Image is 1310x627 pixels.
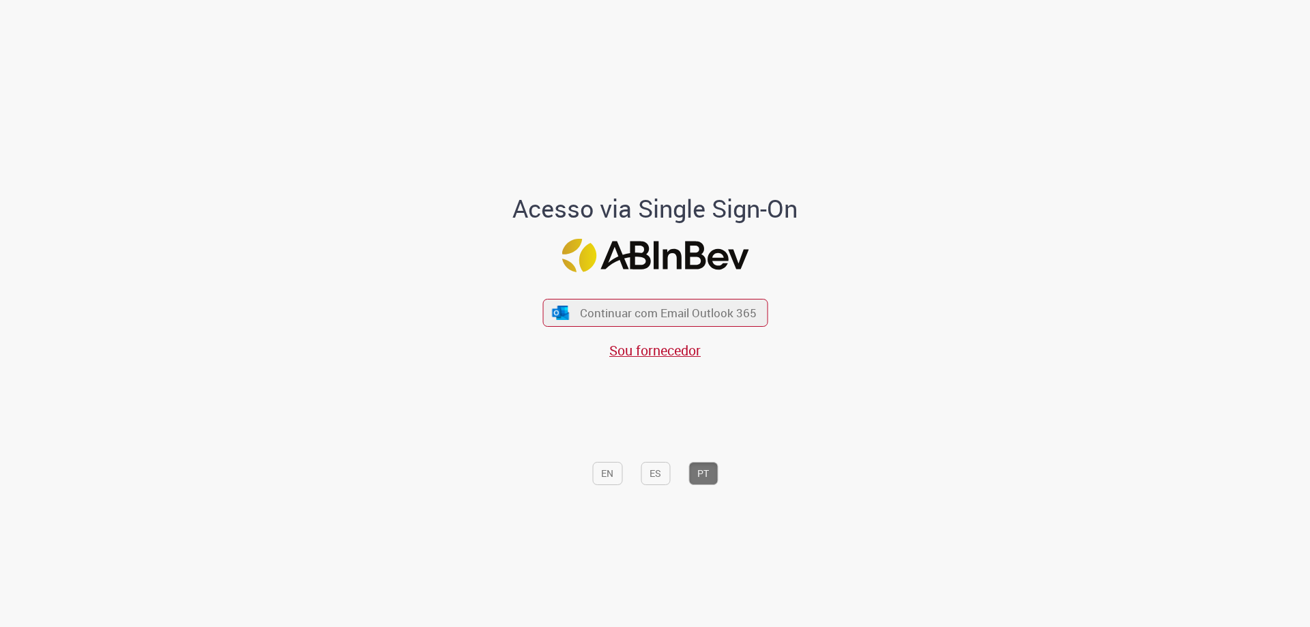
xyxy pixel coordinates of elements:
button: EN [592,462,622,485]
button: PT [688,462,718,485]
span: Continuar com Email Outlook 365 [580,305,757,321]
a: Sou fornecedor [609,341,701,360]
h1: Acesso via Single Sign-On [466,195,845,222]
button: ícone Azure/Microsoft 360 Continuar com Email Outlook 365 [542,299,768,327]
img: Logo ABInBev [562,239,748,272]
button: ES [641,462,670,485]
img: ícone Azure/Microsoft 360 [551,306,570,320]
